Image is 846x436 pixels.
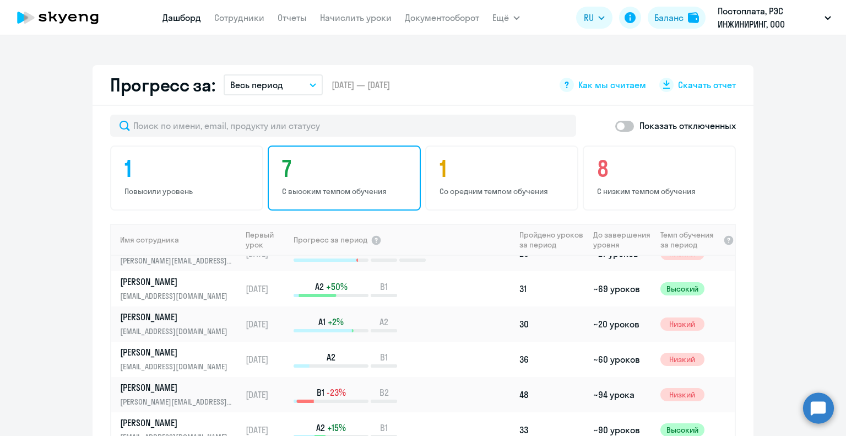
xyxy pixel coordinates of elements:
img: balance [688,12,699,23]
button: RU [576,7,612,29]
span: B2 [379,386,389,399]
span: +2% [328,316,344,328]
a: Начислить уроки [320,12,392,23]
h4: 1 [440,155,567,182]
span: Низкий [660,353,704,366]
span: Прогресс за период [294,235,367,245]
span: Скачать отчет [678,79,736,91]
th: Имя сотрудника [111,224,241,256]
span: B1 [380,351,388,363]
button: Постоплата, РЭС ИНЖИНИРИНГ, ООО [712,4,837,31]
span: +15% [327,422,346,434]
span: Низкий [660,317,704,331]
h4: 1 [124,155,252,182]
td: [DATE] [241,377,292,412]
p: С высоким темпом обучения [282,186,410,196]
span: Как мы считаем [578,79,646,91]
input: Поиск по имени, email, продукту или статусу [110,115,576,137]
p: Постоплата, РЭС ИНЖИНИРИНГ, ООО [718,4,820,31]
button: Весь период [224,74,323,95]
span: Высокий [660,282,704,295]
td: [DATE] [241,271,292,306]
span: RU [584,11,594,24]
td: 31 [515,271,589,306]
a: Отчеты [278,12,307,23]
h4: 7 [282,155,410,182]
button: Ещё [492,7,520,29]
a: Документооборот [405,12,479,23]
span: B1 [380,281,388,293]
p: [PERSON_NAME] [120,276,234,288]
a: [PERSON_NAME][EMAIL_ADDRESS][DOMAIN_NAME] [120,346,241,373]
button: Балансbalance [648,7,706,29]
td: ~60 уроков [589,342,655,377]
span: A1 [318,316,326,328]
th: Первый урок [241,224,292,256]
span: B1 [380,422,388,434]
p: Показать отключенных [639,119,736,132]
td: ~20 уроков [589,306,655,342]
span: A2 [315,281,324,293]
span: Ещё [492,11,509,24]
p: [EMAIL_ADDRESS][DOMAIN_NAME] [120,325,234,337]
a: Сотрудники [214,12,264,23]
p: [EMAIL_ADDRESS][DOMAIN_NAME] [120,360,234,373]
span: Низкий [660,388,704,401]
p: С низким темпом обучения [597,186,725,196]
a: [PERSON_NAME][PERSON_NAME][EMAIL_ADDRESS][DOMAIN_NAME] [120,381,241,408]
td: ~94 урока [589,377,655,412]
p: Весь период [230,78,283,91]
a: [PERSON_NAME][EMAIL_ADDRESS][DOMAIN_NAME] [120,276,241,302]
span: A2 [316,422,325,434]
td: [DATE] [241,306,292,342]
p: [EMAIL_ADDRESS][DOMAIN_NAME] [120,290,234,302]
p: Со средним темпом обучения [440,186,567,196]
span: [DATE] — [DATE] [332,79,390,91]
td: ~69 уроков [589,271,655,306]
td: [DATE] [241,342,292,377]
span: +50% [326,281,348,293]
span: A2 [327,351,335,363]
p: [PERSON_NAME] [120,311,234,323]
p: [PERSON_NAME] [120,381,234,394]
span: B1 [317,386,324,399]
span: -23% [327,386,346,399]
td: 48 [515,377,589,412]
p: [PERSON_NAME] [120,417,234,429]
a: [PERSON_NAME][EMAIL_ADDRESS][DOMAIN_NAME] [120,311,241,337]
p: Повысили уровень [124,186,252,196]
th: Пройдено уроков за период [515,224,589,256]
h4: 8 [597,155,725,182]
h2: Прогресс за: [110,74,215,96]
p: [PERSON_NAME][EMAIL_ADDRESS][DOMAIN_NAME] [120,396,234,408]
td: 36 [515,342,589,377]
th: До завершения уровня [589,224,655,256]
td: 30 [515,306,589,342]
p: [PERSON_NAME][EMAIL_ADDRESS][DOMAIN_NAME] [120,255,234,267]
div: Баланс [654,11,684,24]
span: Темп обучения за период [660,230,720,250]
span: A2 [379,316,388,328]
p: [PERSON_NAME] [120,346,234,358]
a: Дашборд [162,12,201,23]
